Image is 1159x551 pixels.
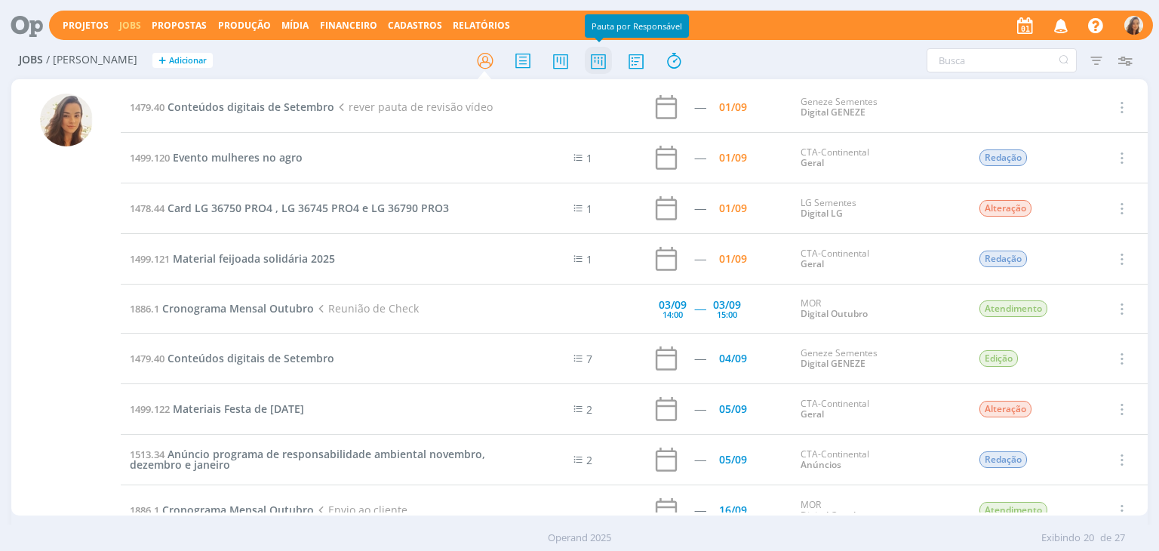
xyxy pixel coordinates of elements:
[314,301,418,316] span: Reunião de Check
[218,19,271,32] a: Produção
[719,454,747,465] div: 05/09
[694,152,706,163] div: -----
[801,106,865,119] a: Digital GENEZE
[281,19,309,32] a: Mídia
[130,301,314,316] a: 1886.1Cronograma Mensal Outubro
[1124,12,1144,38] button: V
[46,54,137,66] span: / [PERSON_NAME]
[453,19,510,32] a: Relatórios
[168,201,449,215] span: Card LG 36750 PRO4 , LG 36745 PRO4 e LG 36790 PRO3
[979,200,1031,217] span: Alteração
[130,100,164,114] span: 1479.40
[694,404,706,414] div: -----
[801,458,841,471] a: Anúncios
[130,503,314,517] a: 1886.1Cronograma Mensal Outubro
[130,352,164,365] span: 1479.40
[979,300,1047,317] span: Atendimento
[801,399,956,420] div: CTA-Continental
[315,20,382,32] button: Financeiro
[694,353,706,364] div: -----
[40,94,93,146] img: V
[334,100,492,114] span: rever pauta de revisão vídeo
[168,100,334,114] span: Conteúdos digitais de Setembro
[383,20,447,32] button: Cadastros
[659,300,687,310] div: 03/09
[314,503,407,517] span: Envio ao cliente
[162,503,314,517] span: Cronograma Mensal Outubro
[694,254,706,264] div: -----
[719,404,747,414] div: 05/09
[130,402,170,416] span: 1499.122
[130,252,170,266] span: 1499.121
[694,505,706,516] div: -----
[173,251,335,266] span: Material feijoada solidária 2025
[152,19,207,32] span: Propostas
[801,500,956,522] div: MOR
[694,102,706,112] div: -----
[801,298,956,320] div: MOR
[801,257,824,270] a: Geral
[168,351,334,365] span: Conteúdos digitais de Setembro
[717,310,737,319] div: 15:00
[277,20,313,32] button: Mídia
[979,350,1018,367] span: Edição
[694,454,706,465] div: -----
[1100,531,1111,546] span: de
[130,402,304,416] a: 1499.122Materiais Festa de [DATE]
[130,351,334,365] a: 1479.40Conteúdos digitais de Setembro
[719,254,747,264] div: 01/09
[130,100,334,114] a: 1479.40Conteúdos digitais de Setembro
[130,302,159,316] span: 1886.1
[585,14,689,38] div: Pauta por Responsável
[979,149,1027,166] span: Redação
[586,202,592,216] span: 1
[130,150,303,165] a: 1499.120Evento mulheres no agro
[801,357,865,370] a: Digital GENEZE
[663,310,683,319] div: 14:00
[169,56,207,66] span: Adicionar
[1114,531,1125,546] span: 27
[173,150,303,165] span: Evento mulheres no agro
[801,97,956,119] div: Geneze Sementes
[586,453,592,467] span: 2
[214,20,275,32] button: Produção
[694,301,706,316] span: -----
[719,203,747,214] div: 01/09
[115,20,146,32] button: Jobs
[130,251,335,266] a: 1499.121Material feijoada solidária 2025
[801,207,843,220] a: Digital LG
[586,151,592,165] span: 1
[979,251,1027,267] span: Redação
[719,353,747,364] div: 04/09
[801,147,956,169] div: CTA-Continental
[713,300,741,310] div: 03/09
[801,509,868,522] a: Digital Outubro
[130,447,485,472] a: 1513.34Anúncio programa de responsabilidade ambiental novembro, dezembro e janeiro
[694,203,706,214] div: -----
[1124,16,1143,35] img: V
[927,48,1077,72] input: Busca
[119,19,141,32] a: Jobs
[719,505,747,516] div: 16/09
[173,402,304,416] span: Materiais Festa de [DATE]
[801,156,824,169] a: Geral
[801,248,956,270] div: CTA-Continental
[58,20,113,32] button: Projetos
[1084,531,1094,546] span: 20
[147,20,211,32] button: Propostas
[801,307,868,320] a: Digital Outubro
[130,201,449,215] a: 1478.44Card LG 36750 PRO4 , LG 36745 PRO4 e LG 36790 PRO3
[388,19,442,32] span: Cadastros
[448,20,515,32] button: Relatórios
[1041,531,1081,546] span: Exibindo
[162,301,314,316] span: Cronograma Mensal Outubro
[719,152,747,163] div: 01/09
[19,54,43,66] span: Jobs
[801,449,956,471] div: CTA-Continental
[719,102,747,112] div: 01/09
[130,503,159,517] span: 1886.1
[130,151,170,165] span: 1499.120
[979,451,1027,468] span: Redação
[979,502,1047,519] span: Atendimento
[63,19,109,32] a: Projetos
